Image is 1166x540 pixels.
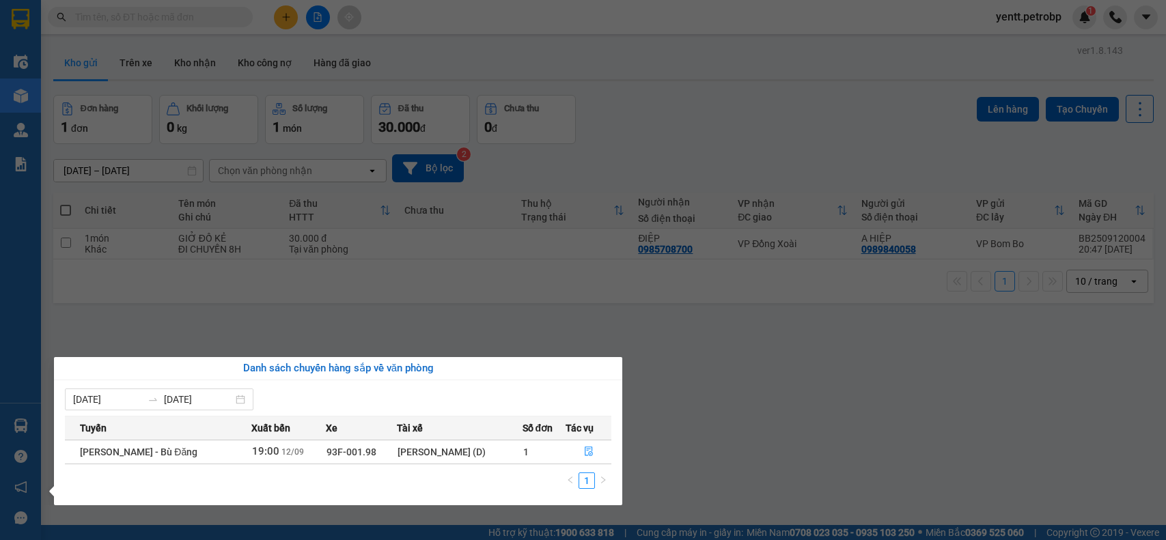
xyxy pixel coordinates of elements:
[566,476,574,484] span: left
[164,392,233,407] input: Đến ngày
[595,472,611,489] li: Next Page
[73,392,142,407] input: Từ ngày
[562,472,579,489] li: Previous Page
[398,444,521,459] div: [PERSON_NAME] (D)
[599,476,607,484] span: right
[148,394,158,405] span: swap-right
[595,472,611,489] button: right
[80,446,197,457] span: [PERSON_NAME] - Bù Đăng
[566,441,611,463] button: file-done
[80,421,107,436] span: Tuyến
[579,472,595,489] li: 1
[281,447,304,457] span: 12/09
[148,394,158,405] span: to
[326,421,337,436] span: Xe
[579,473,594,488] a: 1
[523,446,529,457] span: 1
[584,446,594,457] span: file-done
[252,445,279,457] span: 19:00
[523,421,553,436] span: Số đơn
[327,446,376,457] span: 93F-001.98
[251,421,290,436] span: Xuất bến
[566,421,594,436] span: Tác vụ
[65,360,611,377] div: Danh sách chuyến hàng sắp về văn phòng
[562,472,579,489] button: left
[397,421,423,436] span: Tài xế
